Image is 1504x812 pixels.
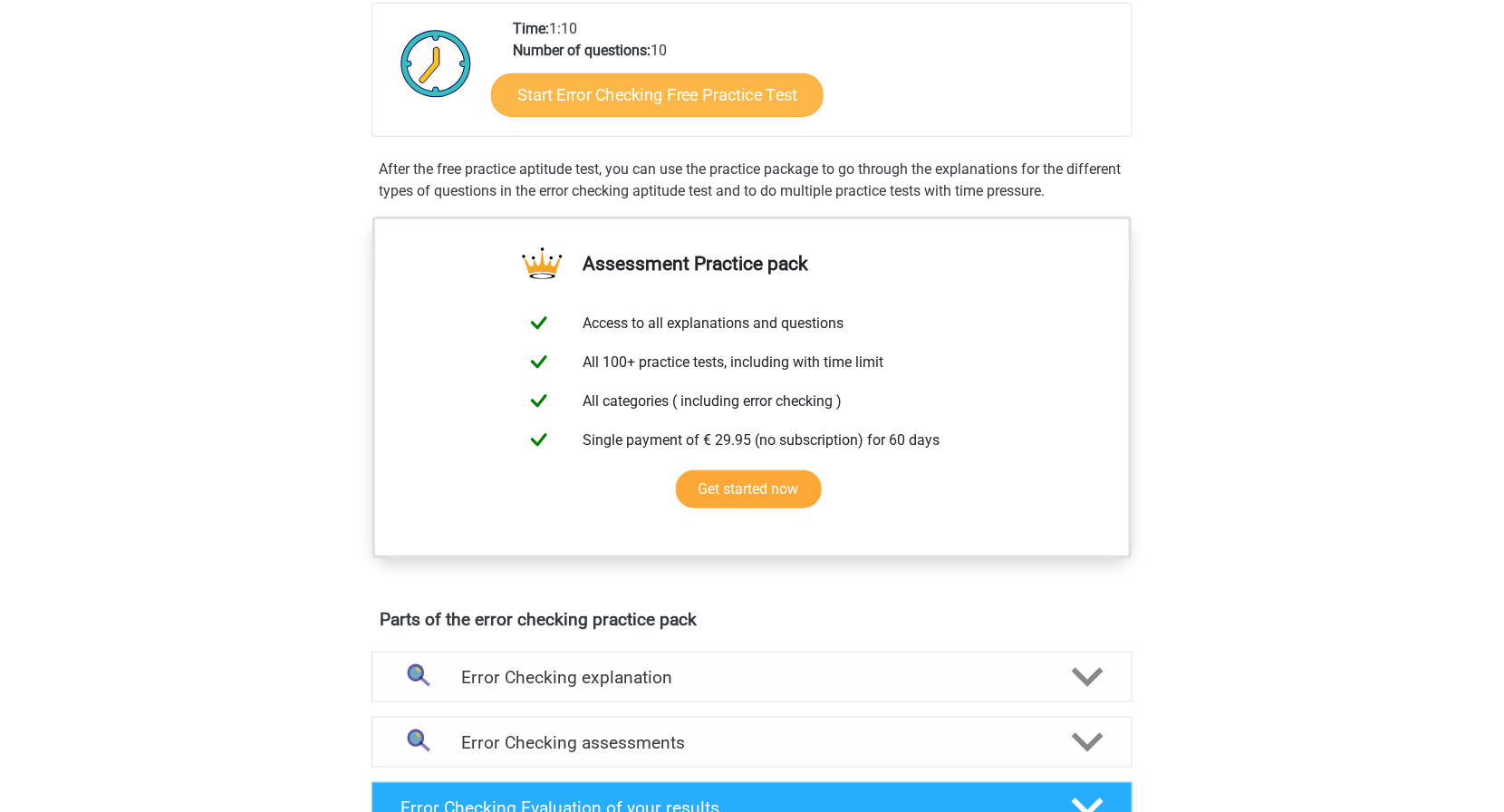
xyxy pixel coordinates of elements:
[371,159,1133,202] div: After the free practice aptitude test, you can use the practice package to go through the explana...
[513,20,549,37] b: Time:
[380,609,1124,630] h4: Parts of the error checking practice pack
[390,18,482,109] img: Clock
[461,732,1043,753] h4: Error Checking assessments
[461,667,1043,688] h4: Error Checking explanation
[513,42,651,59] b: Number of questions:
[394,720,440,766] img: error checking assessments
[491,73,824,117] a: Start Error Checking Free Practice Test
[364,717,1140,768] a: assessments Error Checking assessments
[676,470,822,508] a: Get started now
[364,652,1140,702] a: explanations Error Checking explanation
[499,18,1131,136] div: 1:10 10
[394,654,440,701] img: error checking explanations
